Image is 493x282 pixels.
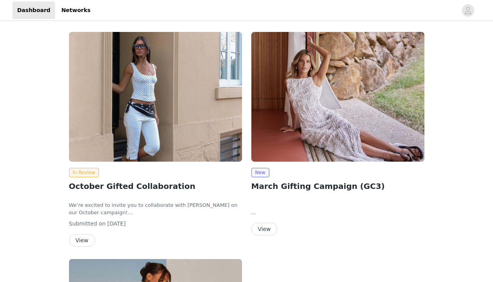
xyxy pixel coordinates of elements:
[107,220,125,227] span: [DATE]
[12,2,55,19] a: Dashboard
[251,223,277,235] button: View
[251,226,277,232] a: View
[57,2,95,19] a: Networks
[464,4,472,17] div: avatar
[69,32,242,162] img: Peppermayo AUS
[69,201,242,217] p: We’re excited to invite you to collaborate with [PERSON_NAME] on our October campaign!
[69,220,106,227] span: Submitted on
[69,168,99,177] span: In Review
[69,234,95,247] button: View
[251,168,269,177] span: New
[251,180,424,192] h2: March Gifting Campaign (GC3)
[69,238,95,243] a: View
[69,180,242,192] h2: October Gifted Collaboration
[251,32,424,162] img: Peppermayo AUS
